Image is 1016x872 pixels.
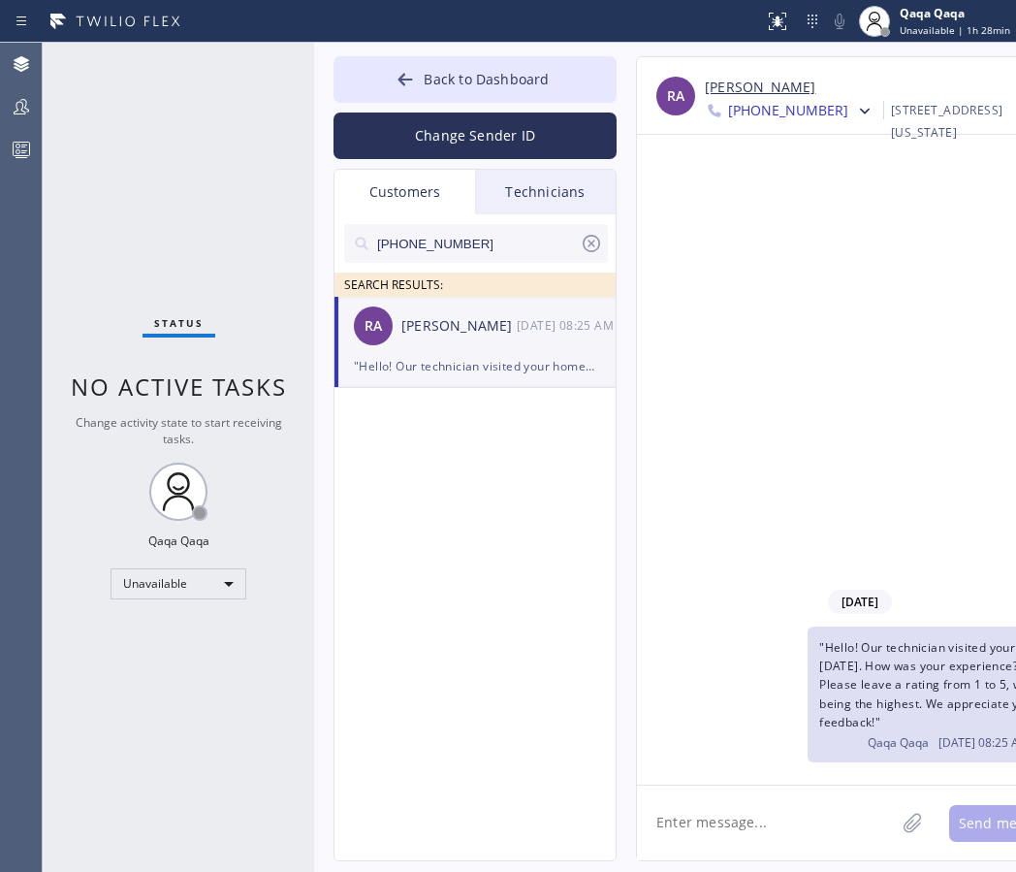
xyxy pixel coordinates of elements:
div: Technicians [475,170,616,214]
span: Back to Dashboard [424,70,549,88]
span: [PHONE_NUMBER] [728,101,848,124]
a: [PERSON_NAME] [705,77,815,99]
span: Status [154,316,204,330]
div: Qaqa Qaqa [900,5,1010,21]
span: Unavailable | 1h 28min [900,23,1010,37]
span: No active tasks [71,371,287,403]
span: RA [365,315,382,338]
input: Search [375,224,580,263]
div: "Hello! Our technician visited your home [DATE]. How was your experience? Please leave a rating f... [354,355,596,377]
span: Change activity state to start receiving tasks. [76,414,282,447]
span: SEARCH RESULTS: [344,276,443,293]
span: RA [667,85,684,108]
div: 09/11/2025 9:25 AM [517,314,618,337]
div: Customers [334,170,475,214]
div: Qaqa Qaqa [148,533,209,549]
div: Unavailable [111,568,246,599]
span: Qaqa Qaqa [868,734,929,751]
button: Back to Dashboard [333,56,617,103]
button: Mute [826,8,853,35]
div: [PERSON_NAME] [401,315,517,338]
button: Change Sender ID [333,113,617,159]
span: [DATE] [828,590,892,614]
